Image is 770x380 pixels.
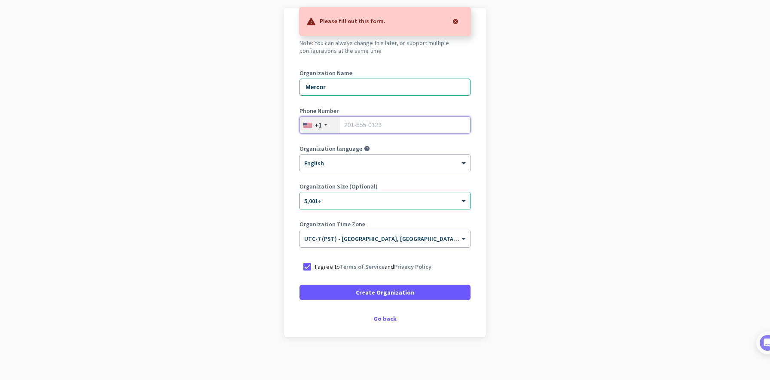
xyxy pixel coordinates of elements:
[299,79,471,96] input: What is the name of your organization?
[315,121,322,129] div: +1
[299,285,471,300] button: Create Organization
[299,116,471,134] input: 201-555-0123
[340,263,385,271] a: Terms of Service
[394,263,431,271] a: Privacy Policy
[299,70,471,76] label: Organization Name
[315,262,431,271] p: I agree to and
[299,316,471,322] div: Go back
[299,39,471,55] h2: Note: You can always change this later, or support multiple configurations at the same time
[299,146,362,152] label: Organization language
[299,221,471,227] label: Organization Time Zone
[299,183,471,189] label: Organization Size (Optional)
[364,146,370,152] i: help
[299,108,471,114] label: Phone Number
[356,288,414,297] span: Create Organization
[320,16,385,25] p: Please fill out this form.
